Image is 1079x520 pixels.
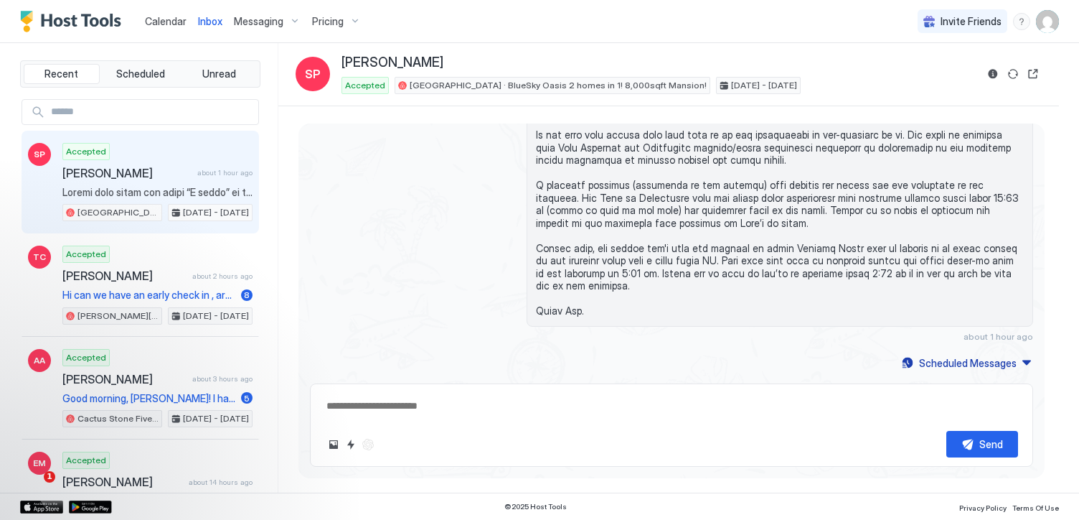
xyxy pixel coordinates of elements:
[62,372,187,386] span: [PERSON_NAME]
[197,168,253,177] span: about 1 hour ago
[181,64,257,84] button: Unread
[14,471,49,506] iframe: Intercom live chat
[959,499,1007,514] a: Privacy Policy
[44,471,55,483] span: 1
[1012,499,1059,514] a: Terms Of Use
[66,351,106,364] span: Accepted
[103,64,179,84] button: Scheduled
[1012,503,1059,512] span: Terms Of Use
[77,206,159,219] span: [GEOGRAPHIC_DATA] · BlueSky Oasis 2 homes in 1! 8,000sqft Mansion!
[198,14,222,29] a: Inbox
[20,60,260,88] div: tab-group
[44,68,78,80] span: Recent
[1036,10,1059,33] div: User profile
[198,15,222,27] span: Inbox
[62,186,253,199] span: Loremi dolo sitam con adipi “E seddo” ei tempo in utla etdolo ma ali enimadmi ve quisn-ex ull. La...
[342,436,359,453] button: Quick reply
[66,248,106,261] span: Accepted
[325,436,342,453] button: Upload image
[62,269,187,283] span: [PERSON_NAME]
[963,331,1033,342] span: about 1 hour ago
[66,145,106,158] span: Accepted
[20,11,128,32] a: Host Tools Logo
[192,271,253,281] span: about 2 hours ago
[34,354,45,367] span: AA
[24,64,100,84] button: Recent
[1013,13,1030,30] div: menu
[62,475,183,489] span: [PERSON_NAME]
[234,15,283,28] span: Messaging
[984,65,1002,83] button: Reservation information
[145,14,187,29] a: Calendar
[919,356,1017,371] div: Scheduled Messages
[33,251,46,264] span: TC
[410,79,707,92] span: [GEOGRAPHIC_DATA] · BlueSky Oasis 2 homes in 1! 8,000sqft Mansion!
[183,310,249,322] span: [DATE] - [DATE]
[979,437,1003,452] div: Send
[341,55,443,71] span: [PERSON_NAME]
[305,65,321,83] span: SP
[62,166,192,180] span: [PERSON_NAME]
[183,206,249,219] span: [DATE] - [DATE]
[116,68,165,80] span: Scheduled
[202,68,236,80] span: Unread
[900,353,1033,373] button: Scheduled Messages
[244,289,250,300] span: 8
[145,15,187,27] span: Calendar
[192,374,253,384] span: about 3 hours ago
[946,431,1018,458] button: Send
[345,79,385,92] span: Accepted
[504,502,567,511] span: © 2025 Host Tools
[189,478,253,487] span: about 14 hours ago
[69,501,112,514] a: Google Play Store
[731,79,797,92] span: [DATE] - [DATE]
[45,100,258,124] input: Input Field
[11,381,298,481] iframe: Intercom notifications message
[959,503,1007,512] span: Privacy Policy
[34,148,45,161] span: SP
[62,289,235,302] span: Hi can we have an early check in , around 11am
[1024,65,1042,83] button: Open reservation
[941,15,1002,28] span: Invite Friends
[77,310,159,322] span: [PERSON_NAME][GEOGRAPHIC_DATA] 6 bdroom 4 Full Bath OLDTOWN [GEOGRAPHIC_DATA]
[1004,65,1022,83] button: Sync reservation
[20,501,63,514] a: App Store
[312,15,344,28] span: Pricing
